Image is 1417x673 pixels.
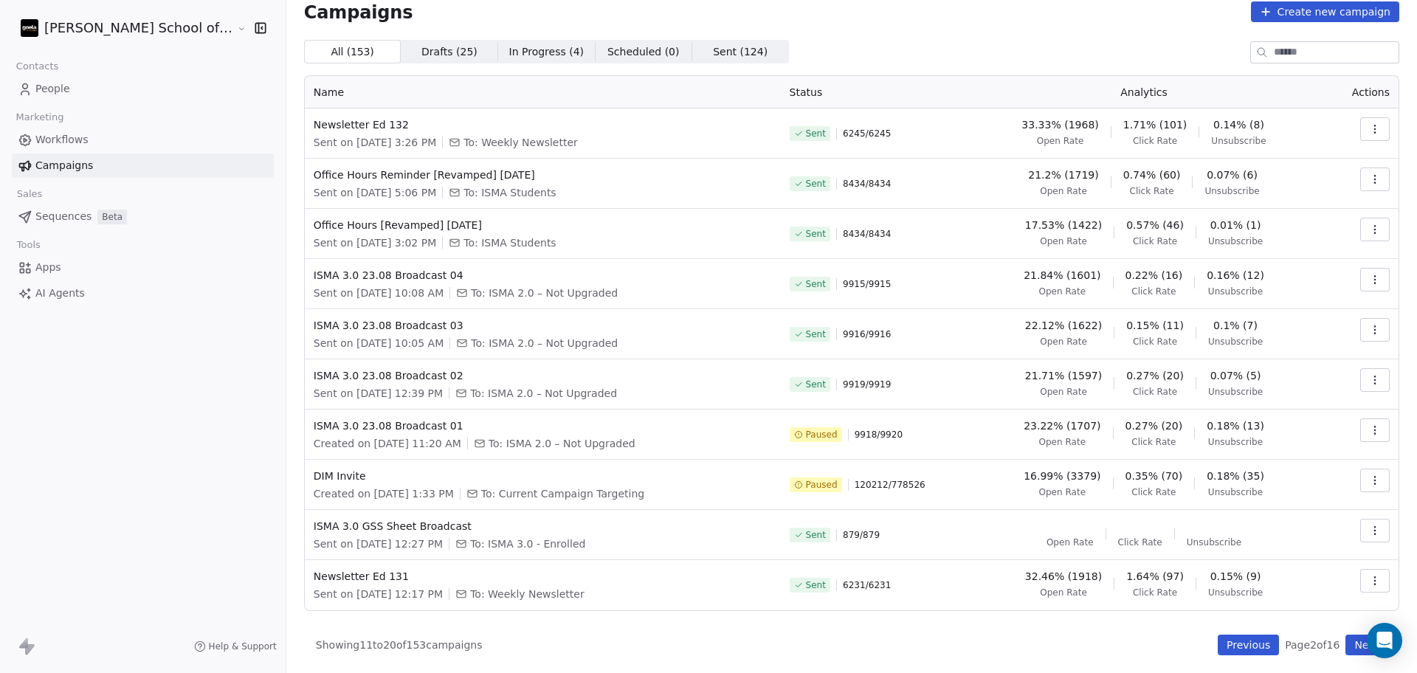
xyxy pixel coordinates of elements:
[304,1,413,22] span: Campaigns
[1025,569,1102,584] span: 32.46% (1918)
[1126,318,1184,333] span: 0.15% (11)
[843,328,891,340] span: 9916 / 9916
[12,128,274,152] a: Workflows
[1208,486,1263,498] span: Unsubscribe
[855,479,925,491] span: 120212 / 778526
[314,168,772,182] span: Office Hours Reminder [Revamped] [DATE]
[1126,368,1184,383] span: 0.27% (20)
[1323,76,1399,108] th: Actions
[607,44,680,60] span: Scheduled ( 0 )
[1208,436,1263,448] span: Unsubscribe
[314,569,772,584] span: Newsletter Ed 131
[1040,336,1087,348] span: Open Rate
[314,486,454,501] span: Created on [DATE] 1:33 PM
[1125,418,1183,433] span: 0.27% (20)
[1038,286,1086,297] span: Open Rate
[1118,536,1162,548] span: Click Rate
[1123,117,1187,132] span: 1.71% (101)
[965,76,1323,108] th: Analytics
[1040,587,1087,598] span: Open Rate
[10,55,65,77] span: Contacts
[1213,117,1264,132] span: 0.14% (8)
[843,128,891,139] span: 6245 / 6245
[1210,569,1261,584] span: 0.15% (9)
[314,386,443,401] span: Sent on [DATE] 12:39 PM
[316,638,483,652] span: Showing 11 to 20 of 153 campaigns
[1131,486,1176,498] span: Click Rate
[471,286,618,300] span: To: ISMA 2.0 – Not Upgraded
[1123,168,1181,182] span: 0.74% (60)
[314,436,461,451] span: Created on [DATE] 11:20 AM
[1210,368,1261,383] span: 0.07% (5)
[1126,569,1184,584] span: 1.64% (97)
[806,328,826,340] span: Sent
[463,135,578,150] span: To: Weekly Newsletter
[314,185,436,200] span: Sent on [DATE] 5:06 PM
[209,641,277,652] span: Help & Support
[1207,268,1264,283] span: 0.16% (12)
[843,178,891,190] span: 8434 / 8434
[1345,635,1387,655] button: Next
[463,235,556,250] span: To: ISMA Students
[314,519,772,534] span: ISMA 3.0 GSS Sheet Broadcast
[1208,286,1263,297] span: Unsubscribe
[314,536,443,551] span: Sent on [DATE] 12:27 PM
[1025,218,1102,232] span: 17.53% (1422)
[314,218,772,232] span: Office Hours [Revamped] [DATE]
[855,429,903,441] span: 9918 / 9920
[806,579,826,591] span: Sent
[806,429,838,441] span: Paused
[843,579,891,591] span: 6231 / 6231
[1024,418,1100,433] span: 23.22% (1707)
[1040,185,1087,197] span: Open Rate
[314,286,444,300] span: Sent on [DATE] 10:08 AM
[509,44,585,60] span: In Progress ( 4 )
[1213,318,1258,333] span: 0.1% (7)
[314,235,436,250] span: Sent on [DATE] 3:02 PM
[1204,185,1259,197] span: Unsubscribe
[1207,469,1264,483] span: 0.18% (35)
[806,228,826,240] span: Sent
[1131,286,1176,297] span: Click Rate
[843,228,891,240] span: 8434 / 8434
[314,469,772,483] span: DIM Invite
[314,268,772,283] span: ISMA 3.0 23.08 Broadcast 04
[194,641,277,652] a: Help & Support
[21,19,38,37] img: Zeeshan%20Neck%20Print%20Dark.png
[314,587,443,601] span: Sent on [DATE] 12:17 PM
[1038,436,1086,448] span: Open Rate
[463,185,556,200] span: To: ISMA Students
[1038,486,1086,498] span: Open Rate
[10,183,49,205] span: Sales
[713,44,768,60] span: Sent ( 124 )
[35,209,92,224] span: Sequences
[843,529,880,541] span: 879 / 879
[806,128,826,139] span: Sent
[1210,218,1261,232] span: 0.01% (1)
[12,255,274,280] a: Apps
[1133,386,1177,398] span: Click Rate
[1040,386,1087,398] span: Open Rate
[471,336,618,351] span: To: ISMA 2.0 – Not Upgraded
[470,587,585,601] span: To: Weekly Newsletter
[489,436,635,451] span: To: ISMA 2.0 – Not Upgraded
[1133,336,1177,348] span: Click Rate
[18,15,227,41] button: [PERSON_NAME] School of Finance LLP
[35,286,85,301] span: AI Agents
[1040,235,1087,247] span: Open Rate
[1024,268,1100,283] span: 21.84% (1601)
[1126,218,1184,232] span: 0.57% (46)
[1211,135,1266,147] span: Unsubscribe
[1251,1,1399,22] button: Create new campaign
[1207,168,1258,182] span: 0.07% (6)
[843,278,891,290] span: 9915 / 9915
[806,529,826,541] span: Sent
[314,117,772,132] span: Newsletter Ed 132
[12,281,274,306] a: AI Agents
[44,18,233,38] span: [PERSON_NAME] School of Finance LLP
[843,379,891,390] span: 9919 / 9919
[1208,235,1263,247] span: Unsubscribe
[97,210,127,224] span: Beta
[1037,135,1084,147] span: Open Rate
[806,278,826,290] span: Sent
